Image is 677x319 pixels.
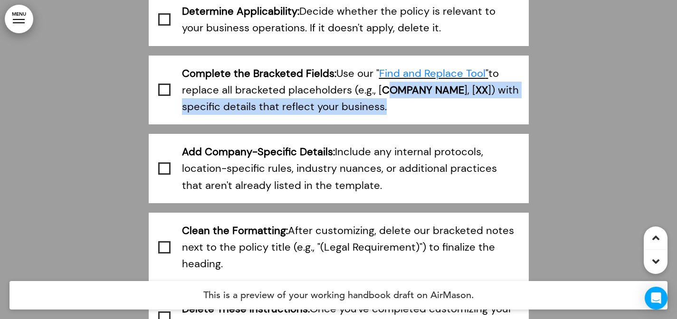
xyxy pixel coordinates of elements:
strong: XX [476,83,488,97]
strong: Add Company-Specific Details: [182,145,335,159]
p: Include any internal protocols, location-specific rules, industry nuances, or additional practice... [182,143,519,194]
h4: This is a preview of your working handbook draft on AirMason. [10,281,667,310]
a: Find and Replace Tool [379,66,486,80]
strong: Determine Applicability: [182,4,299,18]
div: Open Intercom Messenger [645,287,667,310]
strong: Clean the Formatting: [182,224,288,237]
p: Decide whether the policy is relevant to your business operations. If it doesn't apply, delete it. [182,3,519,36]
p: Use our " to replace all bracketed placeholders (e.g., [ ], [ ]) with specific details that refle... [182,65,519,115]
span: " [379,66,488,80]
a: MENU [5,5,33,33]
p: After customizing, delete our bracketed notes next to the policy title (e.g., "(Legal Requirement... [182,222,519,272]
strong: Complete the Bracketed Fields: [182,66,336,80]
strong: COMPANY NAME [382,83,464,97]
